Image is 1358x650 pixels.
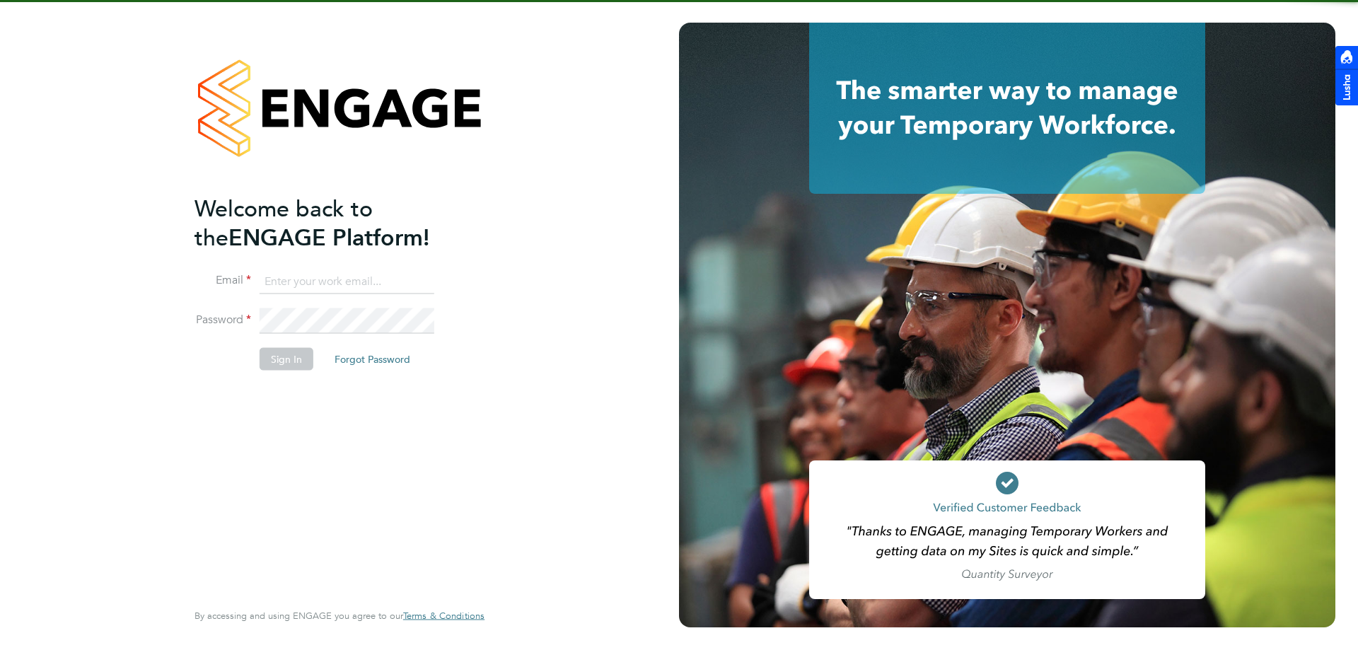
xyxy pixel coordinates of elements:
input: Enter your work email... [260,269,434,294]
span: By accessing and using ENGAGE you agree to our [195,610,484,622]
h2: ENGAGE Platform! [195,194,470,252]
label: Password [195,313,251,327]
span: Welcome back to the [195,195,373,251]
a: Terms & Conditions [403,610,484,622]
button: Forgot Password [323,348,422,371]
button: Sign In [260,348,313,371]
label: Email [195,273,251,288]
span: Terms & Conditions [403,610,484,622]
